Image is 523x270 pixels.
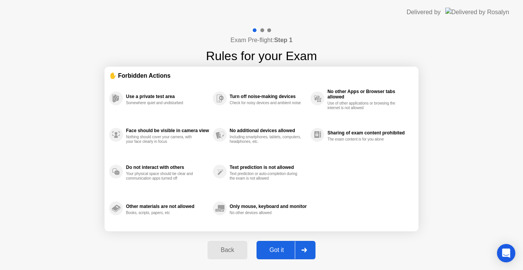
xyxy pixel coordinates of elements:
[230,204,307,209] div: Only mouse, keyboard and monitor
[445,8,509,16] img: Delivered by Rosalyn
[126,172,198,181] div: Your physical space should be clear and communication apps turned off
[109,71,414,80] div: ✋ Forbidden Actions
[230,165,307,170] div: Text prediction is not allowed
[230,101,302,105] div: Check for noisy devices and ambient noise
[257,241,315,259] button: Got it
[230,36,293,45] h4: Exam Pre-flight:
[126,135,198,144] div: Nothing should cover your camera, with your face clearly in focus
[126,204,209,209] div: Other materials are not allowed
[208,241,247,259] button: Back
[230,135,302,144] div: Including smartphones, tablets, computers, headphones, etc.
[230,94,307,99] div: Turn off noise-making devices
[230,211,302,215] div: No other devices allowed
[259,247,295,254] div: Got it
[126,165,209,170] div: Do not interact with others
[497,244,515,262] div: Open Intercom Messenger
[126,101,198,105] div: Somewhere quiet and undisturbed
[327,89,410,100] div: No other Apps or Browser tabs allowed
[126,211,198,215] div: Books, scripts, papers, etc
[327,101,400,110] div: Use of other applications or browsing the internet is not allowed
[230,172,302,181] div: Text prediction or auto-completion during the exam is not allowed
[126,128,209,133] div: Face should be visible in camera view
[230,128,307,133] div: No additional devices allowed
[210,247,245,254] div: Back
[407,8,441,17] div: Delivered by
[206,47,317,65] h1: Rules for your Exam
[327,130,410,136] div: Sharing of exam content prohibited
[327,137,400,142] div: The exam content is for you alone
[274,37,293,43] b: Step 1
[126,94,209,99] div: Use a private test area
